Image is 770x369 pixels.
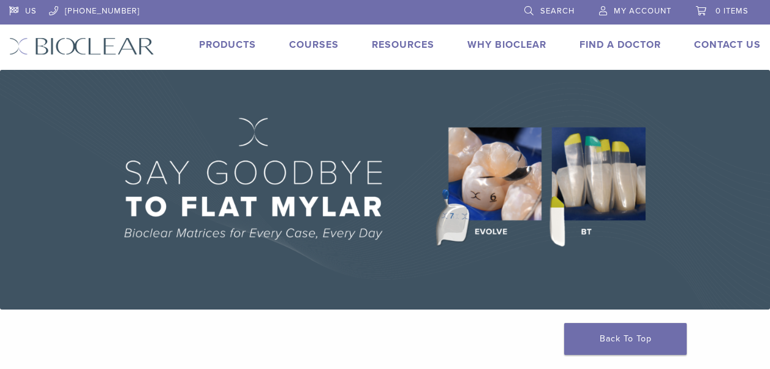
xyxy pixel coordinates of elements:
[540,6,575,16] span: Search
[564,323,687,355] a: Back To Top
[199,39,256,51] a: Products
[372,39,434,51] a: Resources
[694,39,761,51] a: Contact Us
[614,6,671,16] span: My Account
[715,6,749,16] span: 0 items
[9,37,154,55] img: Bioclear
[579,39,661,51] a: Find A Doctor
[467,39,546,51] a: Why Bioclear
[289,39,339,51] a: Courses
